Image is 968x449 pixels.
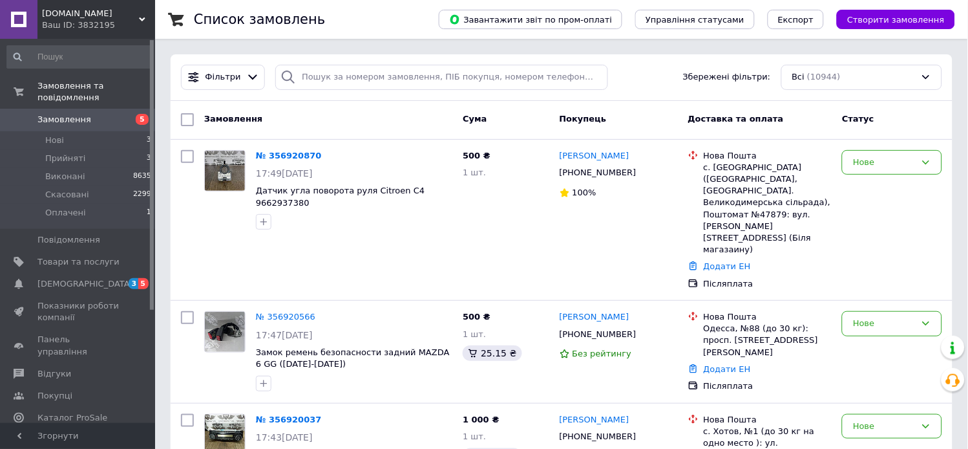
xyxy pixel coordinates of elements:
span: (10944) [807,72,841,82]
a: № 356920037 [256,415,322,424]
span: 17:47[DATE] [256,330,313,340]
span: Замовлення та повідомлення [37,80,155,104]
a: № 356920870 [256,151,322,160]
span: Замовлення [204,114,262,124]
span: Доставка та оплата [688,114,784,124]
span: Виконані [45,171,85,182]
a: [PERSON_NAME] [560,150,629,162]
span: 5 [138,278,149,289]
a: [PERSON_NAME] [560,414,629,426]
span: Відгуки [37,368,71,380]
span: 500 ₴ [463,312,490,322]
span: 2299 [133,189,151,201]
span: Оплачені [45,207,86,219]
a: Датчик угла поворота руля Citroen C4 9662937380 [256,186,425,208]
span: Без рейтингу [573,349,632,358]
div: Нове [853,156,916,170]
a: № 356920566 [256,312,315,322]
div: [PHONE_NUMBER] [557,164,639,181]
span: 5 [136,114,149,125]
span: Покупець [560,114,607,124]
img: Фото товару [205,151,245,191]
span: [DEMOGRAPHIC_DATA] [37,278,133,290]
span: Збережені фільтри: [683,71,771,83]
div: Нове [853,420,916,433]
button: Управління статусами [635,10,755,29]
button: Експорт [768,10,825,29]
div: Нова Пошта [704,150,832,162]
a: Створити замовлення [824,14,955,24]
div: Післяплата [704,278,832,290]
div: Ваш ID: 3832195 [42,19,155,31]
a: Додати ЕН [704,261,751,271]
span: Експорт [778,15,814,25]
span: Прийняті [45,153,85,164]
div: Нове [853,317,916,331]
span: Всі [792,71,805,83]
div: Післяплата [704,380,832,392]
div: [PHONE_NUMBER] [557,326,639,343]
span: Завантажити звіт по пром-оплаті [449,14,612,25]
button: Створити замовлення [837,10,955,29]
span: 1 000 ₴ [463,415,499,424]
span: 1 шт. [463,168,486,177]
span: Повідомлення [37,234,100,246]
div: Нова Пошта [704,414,832,426]
span: Покупці [37,390,72,402]
a: [PERSON_NAME] [560,311,629,323]
span: 17:43[DATE] [256,432,313,443]
a: Фото товару [204,150,246,192]
span: 3 [129,278,139,289]
input: Пошук за номером замовлення, ПІБ покупця, номером телефону, Email, номером накладної [275,65,608,90]
span: 3 [147,135,151,146]
div: [PHONE_NUMBER] [557,428,639,445]
span: Створити замовлення [847,15,945,25]
input: Пошук [6,45,153,69]
div: Нова Пошта [704,311,832,323]
span: 17:49[DATE] [256,168,313,179]
h1: Список замовлень [194,12,325,27]
span: Каталог ProSale [37,412,107,424]
span: 1 шт. [463,329,486,339]
img: Фото товару [205,312,245,352]
span: 3 [147,153,151,164]
div: 25.15 ₴ [463,345,521,361]
div: Одесса, №88 (до 30 кг): просп. [STREET_ADDRESS][PERSON_NAME] [704,323,832,358]
span: Управління статусами [646,15,744,25]
span: Панель управління [37,334,120,357]
span: 8635 [133,171,151,182]
button: Завантажити звіт по пром-оплаті [439,10,622,29]
span: Нові [45,135,64,146]
a: Додати ЕН [704,364,751,374]
span: Показники роботи компанії [37,300,120,323]
a: Замок ремень безопасности задний MAZDA 6 GG ([DATE]-[DATE]) [256,347,450,369]
span: Cума [463,114,487,124]
span: Фільтри [205,71,241,83]
a: Фото товару [204,311,246,353]
span: Товари та послуги [37,256,120,268]
span: 500 ₴ [463,151,490,160]
span: Замовлення [37,114,91,126]
div: с. [GEOGRAPHIC_DATA] ([GEOGRAPHIC_DATA], [GEOGRAPHIC_DATA]. Великодимерська сільрада), Поштомат №... [704,162,832,256]
span: euroavtozapchasti.com.ua [42,8,139,19]
span: Скасовані [45,189,89,201]
span: 1 [147,207,151,219]
span: 100% [573,188,596,197]
span: 1 шт. [463,432,486,441]
span: Статус [842,114,874,124]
